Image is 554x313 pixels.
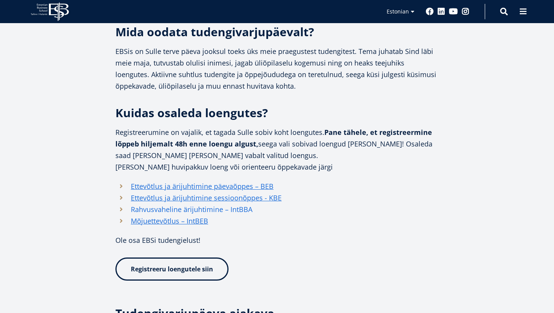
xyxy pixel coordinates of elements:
[115,24,314,40] strong: Mida oodata tudengivarjupäevalt?
[115,257,229,281] a: Registreeru loengutele siin
[437,8,445,15] a: Linkedin
[115,161,439,173] p: [PERSON_NAME] huvipakkuv loeng või orienteeru õppekavade järgi
[115,126,439,161] p: Registreerumine on vajalik, et tagada Sulle sobiv koht loengutes. seega vali sobivad loengud [PER...
[426,8,434,15] a: Facebook
[131,180,274,192] a: Ettevõtlus ja ärijuhtimine päevaõppes – BEB
[115,45,439,92] p: EBSis on Sulle terve päeva jooksul toeks üks meie praegustest tudengitest. Tema juhatab Sind läbi...
[131,204,252,215] a: Rahvusvaheline ärijuhtimine – IntBBA
[131,192,282,204] a: Ettevõtlus ja ärijuhtimine sessioonõppes - KBE
[462,8,469,15] a: Instagram
[131,215,208,227] a: Mõjuettevõtlus – IntBEB
[115,105,268,121] strong: Kuidas osaleda loengutes?
[115,234,439,246] p: Ole osa EBSi tudengielust!
[449,8,458,15] a: Youtube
